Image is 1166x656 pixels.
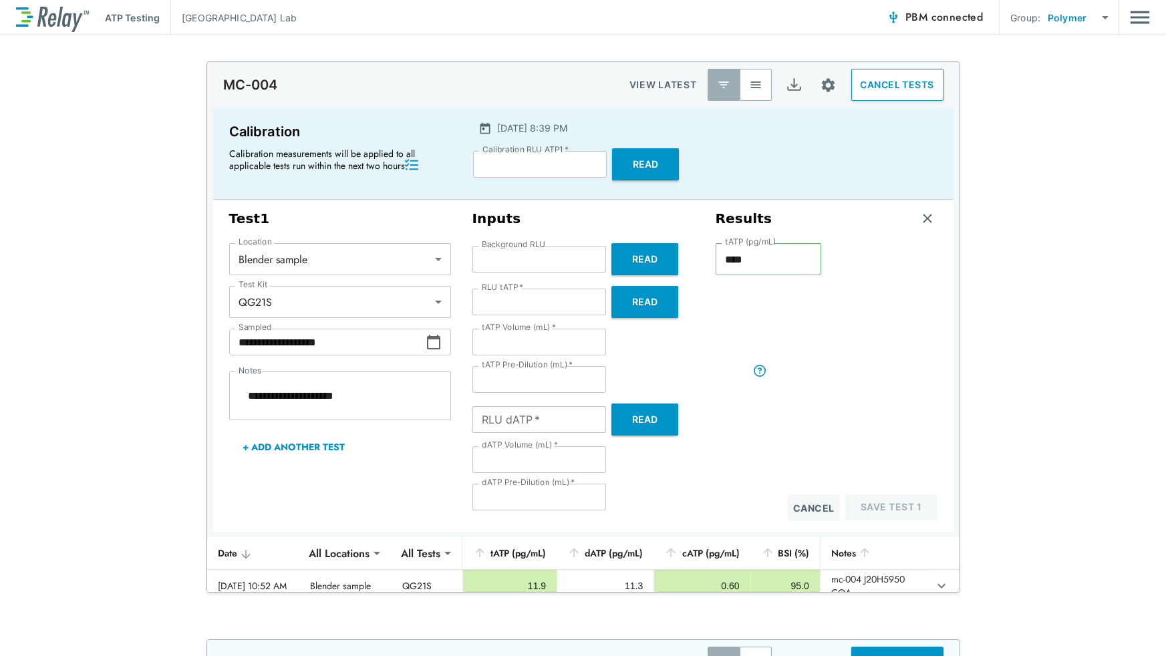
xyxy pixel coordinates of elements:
p: [GEOGRAPHIC_DATA] Lab [182,11,297,25]
img: Latest [717,78,730,92]
div: BSI (%) [761,545,809,561]
label: tATP (pg/mL) [725,237,776,247]
img: Remove [921,212,934,225]
label: Test Kit [239,280,268,289]
button: + Add Another Test [229,431,358,463]
div: dATP (pg/mL) [567,545,643,561]
div: 11.9 [474,579,546,593]
div: cATP (pg/mL) [664,545,739,561]
td: Blender sample [299,570,392,602]
label: tATP Pre-Dilution (mL) [482,360,573,369]
div: Blender sample [229,246,451,273]
button: Export [778,69,811,101]
td: mc-004 J20H5950 COA [820,570,929,602]
div: 11.3 [568,579,643,593]
span: PBM [905,8,983,27]
span: connected [931,9,984,25]
label: RLU tATP [482,283,523,292]
label: Sampled [239,323,272,332]
label: Location [239,237,272,247]
div: tATP (pg/mL) [473,545,546,561]
button: Main menu [1130,5,1150,30]
img: Export Icon [786,77,803,94]
button: PBM connected [881,4,988,31]
label: tATP Volume (mL) [482,323,556,332]
button: expand row [930,575,953,597]
div: All Tests [392,540,450,566]
table: sticky table [207,537,960,603]
div: QG21S [229,289,451,315]
label: Notes [239,366,261,375]
label: Background RLU [482,240,545,249]
div: 0.60 [665,579,739,593]
img: Settings Icon [820,77,837,94]
p: MC-004 [223,77,278,93]
div: Notes [831,545,919,561]
h3: Results [716,210,772,227]
p: VIEW LATEST [629,77,697,93]
button: Cancel [788,494,840,521]
td: QG21S [392,570,462,602]
button: Site setup [811,67,846,103]
p: ATP Testing [105,11,160,25]
img: Calender Icon [478,122,492,135]
button: Read [611,403,678,436]
input: Choose date, selected date is Aug 21, 2025 [229,329,426,355]
img: View All [749,78,762,92]
h3: Test 1 [229,210,451,227]
label: dATP Pre-Dilution (mL) [482,478,575,487]
button: Read [611,286,678,318]
th: Date [207,537,299,570]
div: 95.0 [762,579,809,593]
label: Calibration RLU ATP1 [482,145,569,154]
div: [DATE] 10:52 AM [218,579,289,593]
button: Read [612,148,679,180]
p: [DATE] 8:39 PM [497,121,567,135]
img: Drawer Icon [1130,5,1150,30]
h3: Inputs [472,210,694,227]
p: Calibration [229,121,449,142]
p: Group: [1010,11,1040,25]
img: Connected Icon [887,11,900,24]
button: Read [611,243,678,275]
div: All Locations [299,540,379,566]
iframe: Resource center [950,616,1153,646]
p: Calibration measurements will be applied to all applicable tests run within the next two hours. [229,148,443,172]
label: dATP Volume (mL) [482,440,558,450]
button: CANCEL TESTS [851,69,943,101]
img: LuminUltra Relay [16,3,89,32]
